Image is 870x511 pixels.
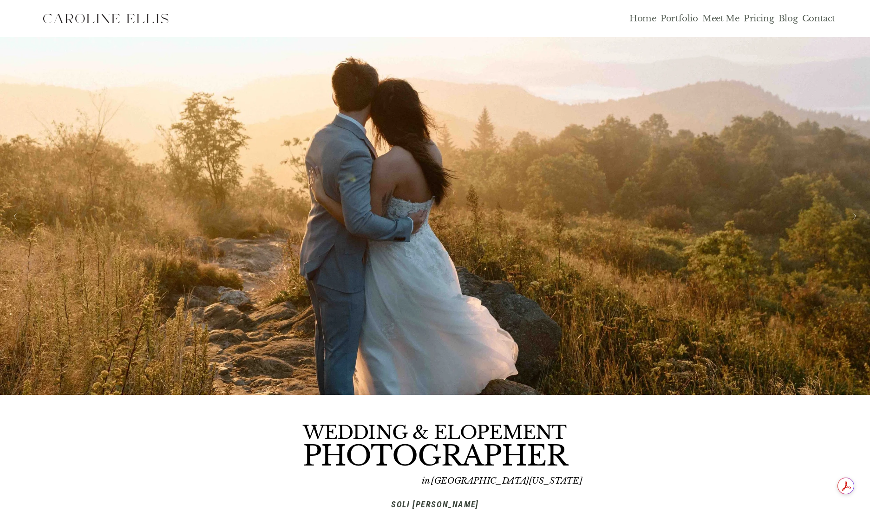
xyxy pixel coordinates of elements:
[629,13,656,24] a: Home
[802,13,835,24] a: Contact
[303,442,568,470] h4: PHOTOGRAPHER
[391,499,479,509] em: SOLI [PERSON_NAME]
[303,423,567,442] h4: WEDDING & ELOPEMENT
[702,13,739,24] a: Meet Me
[661,13,698,24] a: Portfolio
[9,209,22,224] button: Previous Slide
[422,475,582,486] em: in [GEOGRAPHIC_DATA][US_STATE]
[848,209,861,224] button: Next Slide
[778,13,798,24] a: Blog
[744,13,774,24] a: Pricing
[35,7,176,30] img: Western North Carolina Faith Based Elopement Photographer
